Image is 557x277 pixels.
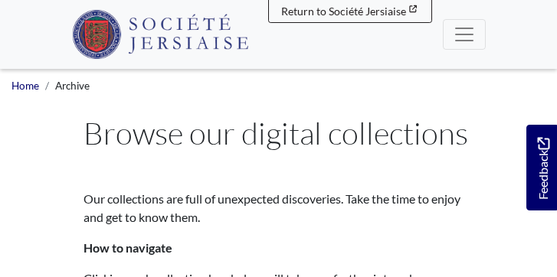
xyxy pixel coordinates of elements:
[534,137,552,199] span: Feedback
[84,190,474,226] p: Our collections are full of unexpected discoveries. Take the time to enjoy and get to know them.
[281,5,406,18] span: Return to Société Jersiaise
[55,80,90,92] span: Archive
[72,10,249,59] img: Société Jersiaise
[72,6,249,63] a: Société Jersiaise logo
[11,80,39,92] a: Home
[84,115,474,152] h1: Browse our digital collections
[526,125,557,210] a: Would you like to provide feedback?
[84,240,172,255] strong: How to navigate
[443,19,486,50] button: Menu
[453,23,476,46] span: Menu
